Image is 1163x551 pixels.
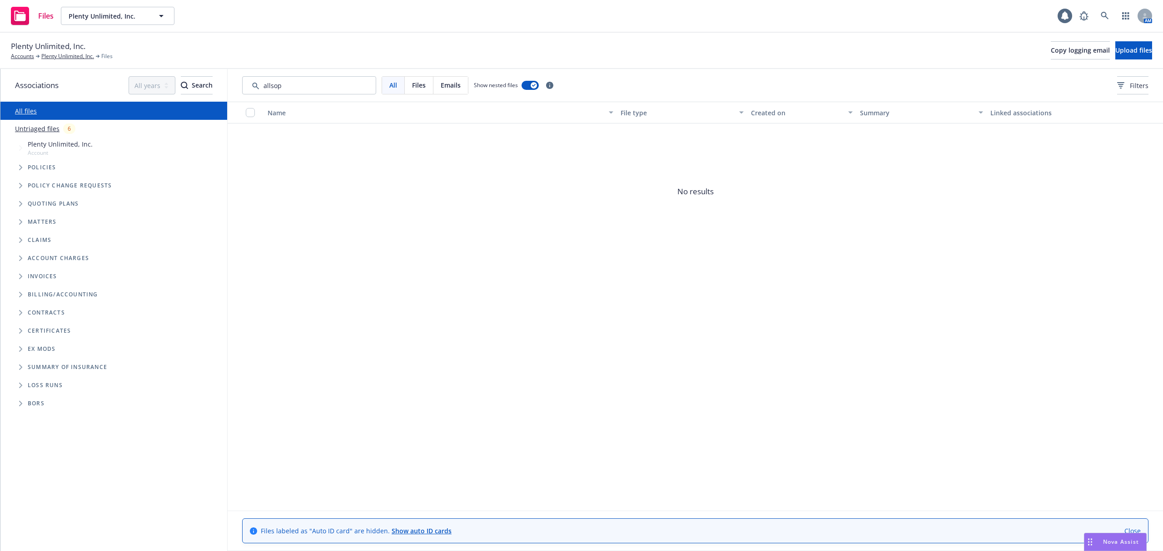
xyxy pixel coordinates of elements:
span: Summary of insurance [28,364,107,370]
span: Copy logging email [1051,46,1110,54]
a: Report a Bug [1075,7,1093,25]
span: Invoices [28,274,57,279]
button: Name [264,102,617,123]
span: Files [412,80,426,90]
input: Search by keyword... [242,76,376,94]
span: Emails [441,80,461,90]
div: Created on [751,108,843,118]
span: Policies [28,165,56,170]
span: Plenty Unlimited, Inc. [11,40,85,52]
span: Policy change requests [28,183,112,188]
span: Filters [1130,81,1148,90]
span: Claims [28,237,51,243]
button: Created on [747,102,856,123]
span: Files labeled as "Auto ID card" are hidden. [261,526,452,536]
span: Contracts [28,310,65,315]
span: Quoting plans [28,201,79,207]
button: SearchSearch [181,76,213,94]
a: Untriaged files [15,124,60,133]
a: Switch app [1117,7,1135,25]
span: Upload files [1115,46,1152,54]
div: File type [621,108,734,118]
span: Billing/Accounting [28,292,98,297]
span: Associations [15,79,59,91]
button: Filters [1117,76,1148,94]
span: All [389,80,397,90]
svg: Search [181,82,188,89]
span: Certificates [28,328,71,334]
div: Drag to move [1084,533,1096,551]
span: No results [228,123,1163,260]
span: Matters [28,219,56,225]
span: Account [28,149,93,157]
span: BORs [28,401,45,406]
div: Summary [860,108,974,118]
button: Upload files [1115,41,1152,59]
button: Summary [856,102,987,123]
button: File type [617,102,748,123]
span: Plenty Unlimited, Inc. [69,11,147,21]
span: Ex Mods [28,346,55,352]
a: Show auto ID cards [392,526,452,535]
span: Files [101,52,113,60]
button: Plenty Unlimited, Inc. [61,7,174,25]
button: Nova Assist [1084,533,1147,551]
div: Name [268,108,603,118]
div: Search [181,77,213,94]
a: Search [1096,7,1114,25]
span: Show nested files [474,81,518,89]
a: Plenty Unlimited, Inc. [41,52,94,60]
div: Linked associations [990,108,1114,118]
div: Folder Tree Example [0,285,227,413]
button: Linked associations [987,102,1118,123]
span: Account charges [28,256,89,261]
a: Files [7,3,57,29]
a: All files [15,107,37,115]
div: Tree Example [0,138,227,285]
button: Copy logging email [1051,41,1110,59]
span: Plenty Unlimited, Inc. [28,139,93,149]
a: Accounts [11,52,34,60]
span: Nova Assist [1103,538,1139,546]
span: Files [38,12,54,20]
span: Loss Runs [28,383,63,388]
input: Select all [246,108,255,117]
a: Close [1124,526,1141,536]
span: Filters [1117,81,1148,90]
div: 6 [63,123,75,134]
